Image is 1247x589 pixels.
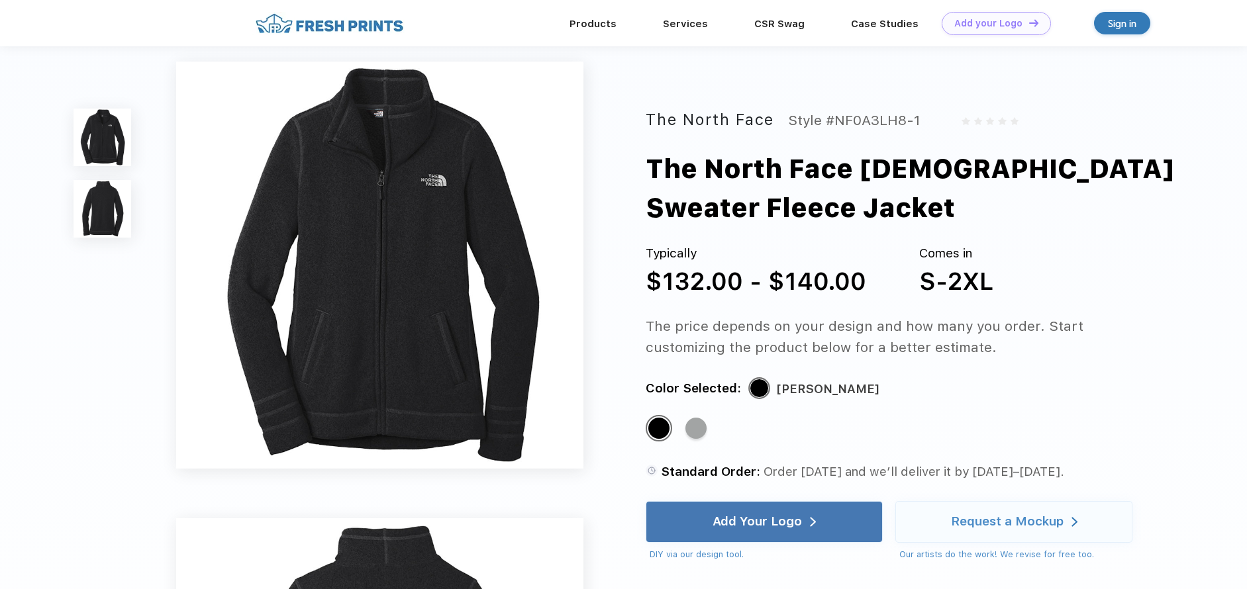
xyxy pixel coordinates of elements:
[646,263,866,300] div: $132.00 - $140.00
[1094,12,1150,34] a: Sign in
[764,464,1064,479] span: Order [DATE] and we’ll deliver it by [DATE]–[DATE].
[1072,517,1077,527] img: white arrow
[998,117,1006,125] img: gray_star.svg
[646,316,1157,357] div: The price depends on your design and how many you order. Start customizing the product below for ...
[788,109,921,132] div: Style #NF0A3LH8-1
[74,109,131,166] img: func=resize&h=100
[951,515,1064,528] div: Request a Mockup
[646,244,866,263] div: Typically
[962,117,970,125] img: gray_star.svg
[713,515,802,528] div: Add Your Logo
[648,418,670,439] div: Black Heather
[777,379,879,399] div: [PERSON_NAME]
[1029,19,1038,26] img: DT
[899,548,1132,561] div: Our artists do the work! We revise for free too.
[974,117,982,125] img: gray_star.svg
[252,12,407,35] img: fo%20logo%202.webp
[685,418,707,439] div: Medium Grey Heather
[810,517,816,527] img: white arrow
[1011,117,1019,125] img: gray_star.svg
[646,109,774,132] div: The North Face
[176,62,583,469] img: func=resize&h=640
[646,379,741,399] div: Color Selected:
[650,548,883,561] div: DIY via our design tool.
[1108,16,1136,31] div: Sign in
[986,117,994,125] img: gray_star.svg
[661,464,760,479] span: Standard Order:
[646,465,658,476] img: standard order
[919,263,993,300] div: S-2XL
[954,18,1023,29] div: Add your Logo
[919,244,993,263] div: Comes in
[570,18,617,30] a: Products
[646,150,1207,228] div: The North Face [DEMOGRAPHIC_DATA] Sweater Fleece Jacket
[74,180,131,238] img: func=resize&h=100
